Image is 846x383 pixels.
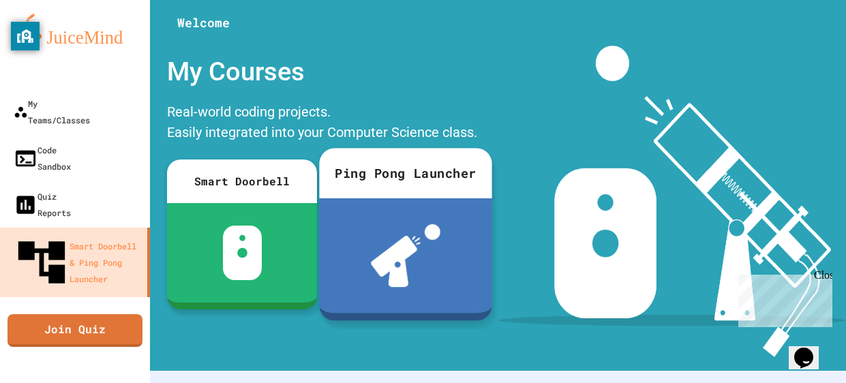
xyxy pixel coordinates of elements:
[7,314,142,347] a: Join Quiz
[160,46,487,98] div: My Courses
[371,224,440,287] img: ppl-with-ball.png
[14,95,90,128] div: My Teams/Classes
[14,14,136,49] img: logo-orange.svg
[5,5,94,87] div: Chat with us now!Close
[160,98,487,149] div: Real-world coding projects. Easily integrated into your Computer Science class.
[14,142,71,174] div: Code Sandbox
[11,22,40,50] button: privacy banner
[14,234,142,290] div: Smart Doorbell & Ping Pong Launcher
[320,148,492,198] div: Ping Pong Launcher
[223,226,262,280] img: sdb-white.svg
[733,269,832,327] iframe: chat widget
[167,159,317,203] div: Smart Doorbell
[789,328,832,369] iframe: chat widget
[14,188,71,221] div: Quiz Reports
